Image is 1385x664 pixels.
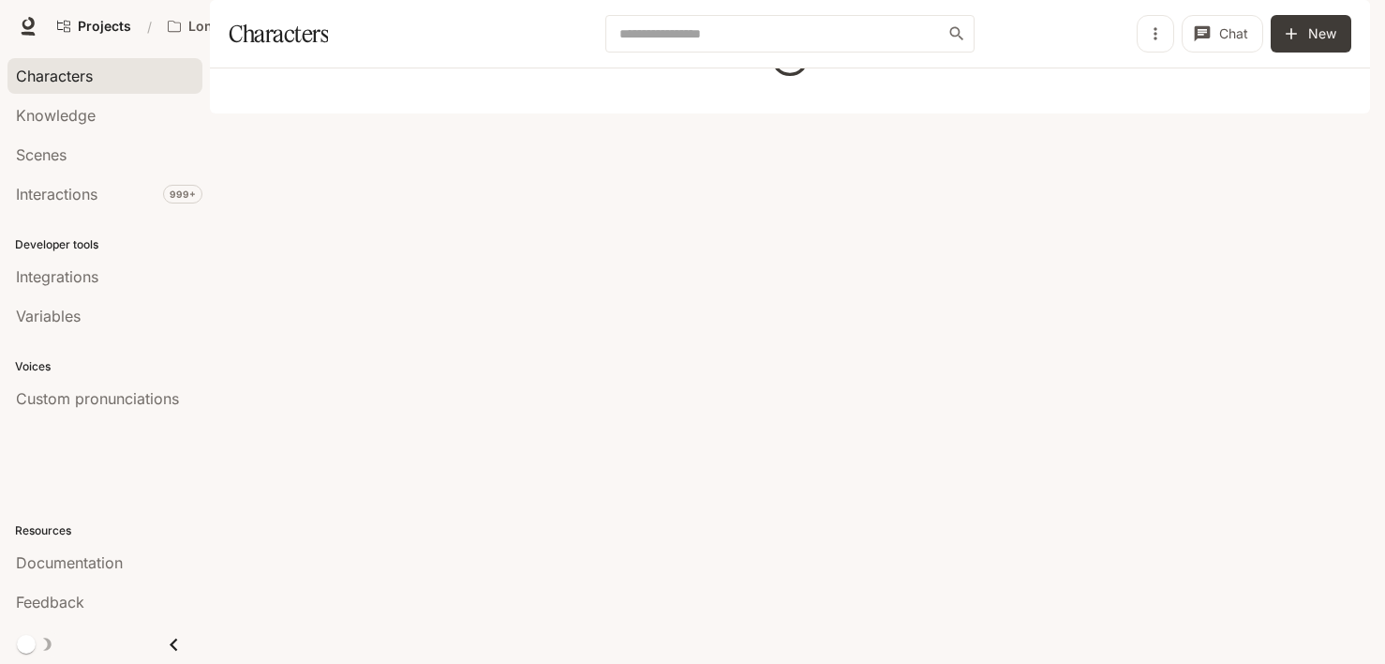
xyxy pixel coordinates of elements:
span: Projects [78,19,131,35]
div: / [140,17,159,37]
p: Longbourn [188,19,261,35]
h1: Characters [229,15,328,53]
a: Go to projects [49,8,140,45]
button: Open workspace menu [159,8,290,45]
button: New [1271,15,1351,53]
button: Chat [1182,15,1263,53]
